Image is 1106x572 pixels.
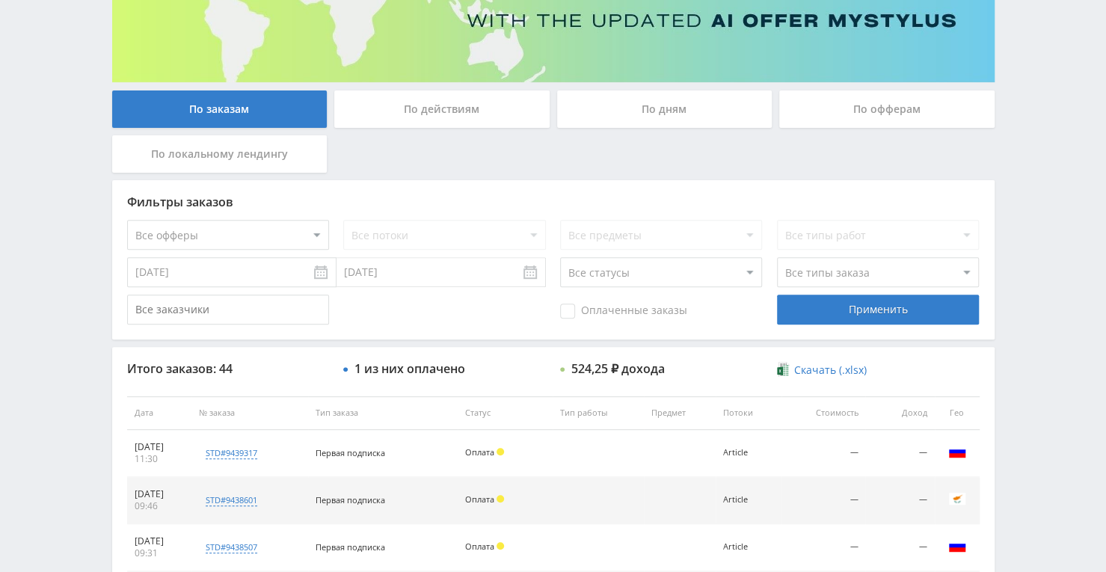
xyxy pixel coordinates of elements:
th: Доход [865,396,934,430]
th: Дата [127,396,191,430]
th: Тип заказа [308,396,458,430]
div: Применить [777,295,979,325]
span: Первая подписка [316,494,385,505]
span: Скачать (.xlsx) [794,364,867,376]
img: cyp.png [948,490,966,508]
div: std#9439317 [206,447,257,459]
img: rus.png [948,537,966,555]
th: № заказа [191,396,308,430]
td: — [865,477,934,524]
div: Итого заказов: 44 [127,362,329,375]
span: Первая подписка [316,541,385,553]
span: Холд [497,495,504,502]
span: Оплата [465,446,494,458]
th: Статус [458,396,553,430]
div: По действиям [334,90,550,128]
div: 09:31 [135,547,184,559]
div: std#9438507 [206,541,257,553]
td: — [781,430,866,477]
a: Скачать (.xlsx) [777,363,867,378]
img: xlsx [777,362,790,377]
th: Потоки [716,396,781,430]
td: — [781,477,866,524]
th: Предмет [644,396,716,430]
th: Гео [935,396,980,430]
th: Стоимость [781,396,866,430]
div: По локальному лендингу [112,135,328,173]
div: 11:30 [135,453,184,465]
span: Холд [497,448,504,455]
div: std#9438601 [206,494,257,506]
div: По дням [557,90,772,128]
span: Холд [497,542,504,550]
div: 09:46 [135,500,184,512]
span: Оплата [465,541,494,552]
div: [DATE] [135,441,184,453]
span: Оплаченные заказы [560,304,687,319]
td: — [865,430,934,477]
div: [DATE] [135,535,184,547]
div: По заказам [112,90,328,128]
div: 1 из них оплачено [354,362,465,375]
img: rus.png [948,443,966,461]
div: По офферам [779,90,995,128]
div: Article [723,448,774,458]
div: Article [723,542,774,552]
td: — [781,524,866,571]
input: Все заказчики [127,295,329,325]
span: Первая подписка [316,447,385,458]
div: [DATE] [135,488,184,500]
div: Фильтры заказов [127,195,980,209]
th: Тип работы [553,396,643,430]
span: Оплата [465,493,494,505]
td: — [865,524,934,571]
div: 524,25 ₽ дохода [571,362,665,375]
div: Article [723,495,774,505]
